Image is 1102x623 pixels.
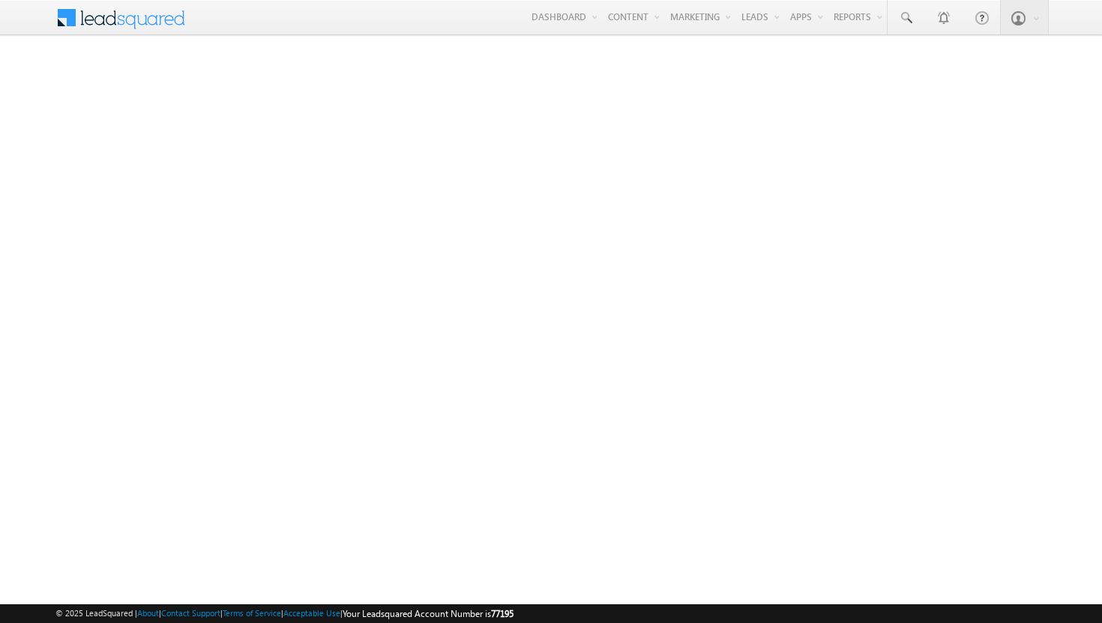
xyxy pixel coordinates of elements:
a: Acceptable Use [283,608,340,618]
span: © 2025 LeadSquared | | | | | [55,607,514,621]
span: 77195 [491,608,514,619]
span: Your Leadsquared Account Number is [343,608,514,619]
a: Contact Support [161,608,220,618]
a: Terms of Service [223,608,281,618]
a: About [137,608,159,618]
